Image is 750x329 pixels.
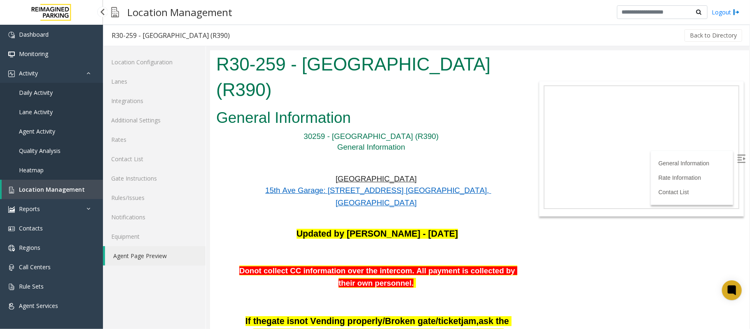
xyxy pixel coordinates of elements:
img: 'icon' [8,226,15,232]
a: Gate Instructions [103,169,206,188]
img: logout [733,8,740,16]
a: Rates [103,130,206,149]
span: not Vending properly/Broken gate/ticket [84,266,251,276]
a: Agent Page Preview [105,246,206,266]
span: Regions [19,244,40,251]
a: Contact List [103,149,206,169]
img: 'icon' [8,284,15,290]
span: If the [35,266,56,276]
span: Agent Services [19,302,58,310]
a: Equipment [103,227,206,246]
span: Agent Activity [19,127,55,135]
span: Call Centers [19,263,51,271]
a: Lanes [103,72,206,91]
span: Monitoring [19,50,48,58]
span: Lane Activity [19,108,53,116]
img: 'icon' [8,206,15,213]
span: Donot collect CC information over the intercom. All payment is collected by their own personnel. [29,216,307,237]
a: General Information [449,110,500,116]
span: Daily Activity [19,89,53,96]
div: R30-259 - [GEOGRAPHIC_DATA] (R390) [112,30,230,41]
a: Rules/Issues [103,188,206,207]
a: Additional Settings [103,110,206,130]
h3: Location Management [123,2,236,22]
img: 'icon' [8,32,15,38]
img: 'icon' [8,264,15,271]
a: Notifications [103,207,206,227]
button: Back to Directory [685,29,742,42]
h2: General Information [6,57,308,78]
img: 'icon' [8,245,15,251]
span: General Information [127,92,195,101]
img: 'icon' [8,51,15,58]
span: Heatmap [19,166,44,174]
span: [GEOGRAPHIC_DATA] [126,124,207,133]
a: Location Configuration [103,52,206,72]
span: Dashboard [19,31,49,38]
a: Rate Information [449,124,491,131]
span: Reports [19,205,40,213]
span: Activity [19,69,38,77]
span: Updated by [PERSON_NAME] - [DATE] [86,179,248,188]
a: Logout [712,8,740,16]
h1: R30-259 - [GEOGRAPHIC_DATA] (R390) [6,1,308,52]
span: gate is [56,266,84,276]
span: ask the [PERSON_NAME] to try another exit. Keep calling the MOD/ Security until someone answers and [30,266,301,301]
a: Contact List [449,139,479,145]
span: Quality Analysis [19,147,61,155]
img: pageIcon [111,2,119,22]
img: Open/Close Sidebar Menu [527,104,535,113]
img: 'icon' [8,303,15,310]
span: Rule Sets [19,282,44,290]
span: Contacts [19,224,43,232]
span: 30259 - [GEOGRAPHIC_DATA] (R390) [93,82,229,90]
img: 'icon' [8,70,15,77]
a: Integrations [103,91,206,110]
img: 'icon' [8,187,15,193]
span: jam, [251,266,269,276]
span: Location Management [19,186,85,193]
a: 15th Ave Garage: [STREET_ADDRESS] [GEOGRAPHIC_DATA], [GEOGRAPHIC_DATA] [55,136,281,157]
a: Location Management [2,180,103,199]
